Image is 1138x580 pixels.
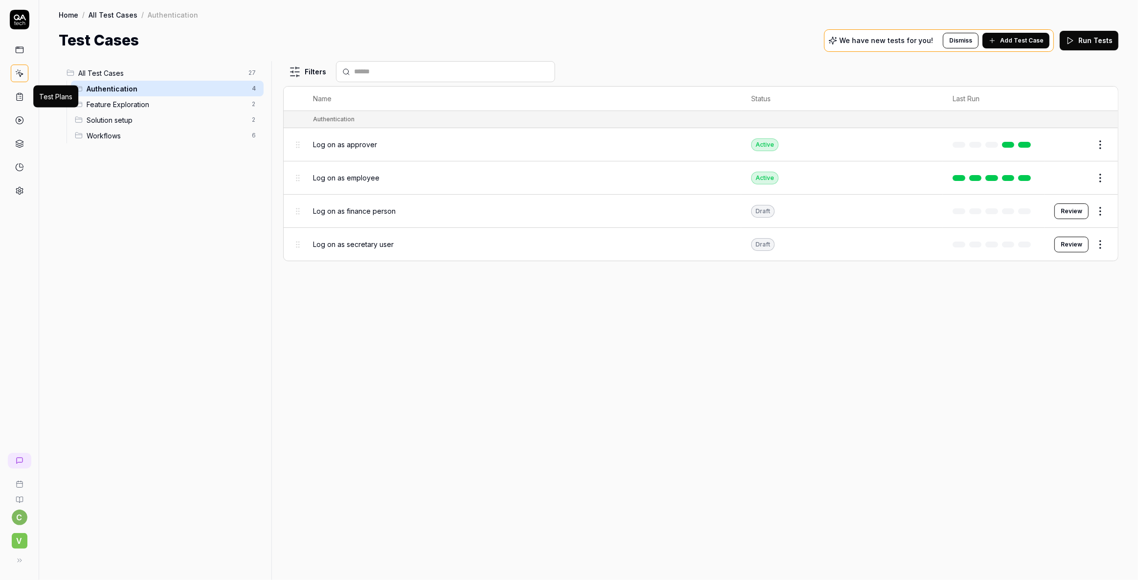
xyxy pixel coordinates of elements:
span: Log on as secretary user [313,239,394,249]
div: Authentication [313,115,355,124]
span: All Test Cases [78,68,243,78]
div: / [82,10,85,20]
button: Dismiss [943,33,979,48]
div: Drag to reorderSolution setup2 [71,112,264,128]
span: Log on as employee [313,173,379,183]
span: Log on as finance person [313,206,396,216]
tr: Log on as finance personDraftReview [284,195,1118,228]
span: 4 [248,83,260,94]
th: Last Run [943,87,1045,111]
span: V [12,533,27,549]
button: Run Tests [1060,31,1118,50]
span: Feature Exploration [87,99,246,110]
div: Draft [751,238,775,251]
span: Authentication [87,84,246,94]
a: Home [59,10,78,20]
span: Log on as approver [313,139,377,150]
button: Review [1054,237,1089,252]
div: Drag to reorderWorkflows6 [71,128,264,143]
p: We have new tests for you! [839,37,933,44]
span: Workflows [87,131,246,141]
div: Active [751,172,779,184]
div: Active [751,138,779,151]
div: Drag to reorderFeature Exploration2 [71,96,264,112]
th: Name [303,87,741,111]
span: 2 [248,114,260,126]
div: Drag to reorderAuthentication4 [71,81,264,96]
div: Test Plans [39,91,72,102]
div: Authentication [148,10,198,20]
tr: Log on as employeeActive [284,161,1118,195]
button: Filters [283,62,332,82]
a: Book a call with us [4,472,35,488]
button: Review [1054,203,1089,219]
a: Documentation [4,488,35,504]
button: c [12,510,27,525]
tr: Log on as approverActive [284,128,1118,161]
button: Add Test Case [982,33,1049,48]
span: 27 [245,67,260,79]
span: Solution setup [87,115,246,125]
a: All Test Cases [89,10,137,20]
span: 6 [248,130,260,141]
span: Add Test Case [1000,36,1044,45]
span: 2 [248,98,260,110]
div: Draft [751,205,775,218]
tr: Log on as secretary userDraftReview [284,228,1118,261]
div: / [141,10,144,20]
h1: Test Cases [59,29,139,51]
th: Status [741,87,943,111]
button: V [4,525,35,551]
a: New conversation [8,453,31,468]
